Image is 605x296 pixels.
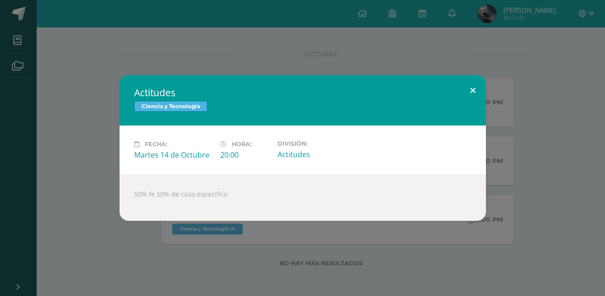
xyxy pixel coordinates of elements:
h2: Actitudes [134,86,471,99]
span: Fecha: [145,141,167,148]
span: Ciencia y Tecnología [134,101,207,112]
label: División: [278,140,356,147]
div: Martes 14 de Octubre [134,150,213,160]
button: Close (Esc) [460,75,486,106]
div: Actitudes [278,149,356,159]
span: Hora: [232,141,251,148]
div: 20:00 [220,150,270,160]
div: 50% fe 50% de cuso específico [120,175,486,221]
